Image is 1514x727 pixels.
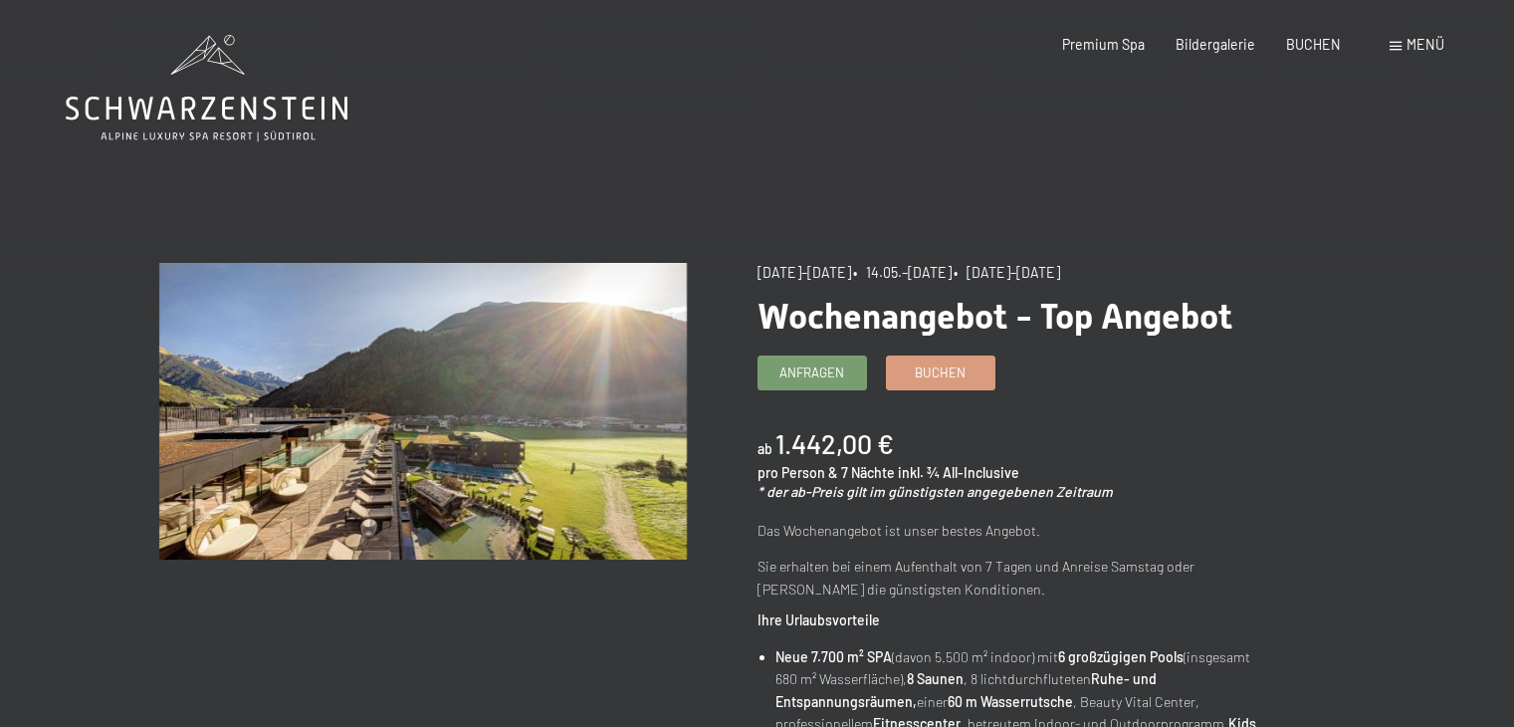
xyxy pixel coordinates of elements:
span: Buchen [915,363,966,381]
span: Wochenangebot - Top Angebot [757,296,1232,337]
a: Premium Spa [1062,36,1145,53]
strong: 8 Saunen [907,670,964,687]
strong: Ihre Urlaubsvorteile [757,611,880,628]
span: ab [757,440,772,457]
a: Bildergalerie [1176,36,1255,53]
strong: Ruhe- und Entspannungsräumen, [775,670,1157,710]
a: Buchen [887,357,994,389]
span: inkl. ¾ All-Inclusive [898,464,1019,481]
em: * der ab-Preis gilt im günstigsten angegebenen Zeitraum [757,483,1113,500]
span: Anfragen [779,363,844,381]
span: [DATE]–[DATE] [757,264,851,281]
img: Wochenangebot - Top Angebot [159,263,687,560]
strong: 6 großzügigen Pools [1058,648,1184,665]
span: • 14.05.–[DATE] [853,264,952,281]
strong: Neue 7.700 m² SPA [775,648,892,665]
a: Anfragen [758,357,866,389]
span: Menü [1406,36,1444,53]
b: 1.442,00 € [775,427,894,459]
p: Das Wochenangebot ist unser bestes Angebot. [757,520,1285,543]
a: BUCHEN [1286,36,1341,53]
span: pro Person & [757,464,838,481]
p: Sie erhalten bei einem Aufenthalt von 7 Tagen und Anreise Samstag oder [PERSON_NAME] die günstigs... [757,556,1285,601]
span: • [DATE]–[DATE] [954,264,1060,281]
span: 7 Nächte [841,464,895,481]
strong: 60 m Wasserrutsche [948,693,1073,710]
